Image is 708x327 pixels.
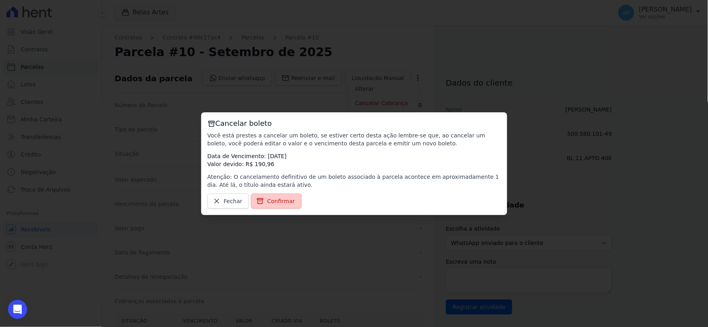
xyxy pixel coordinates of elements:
[208,119,501,128] h3: Cancelar boleto
[224,197,243,205] span: Fechar
[8,300,27,319] div: Open Intercom Messenger
[251,194,302,209] a: Confirmar
[208,194,249,209] a: Fechar
[208,173,501,189] p: Atenção: O cancelamento definitivo de um boleto associado à parcela acontece em aproximadamente 1...
[267,197,295,205] span: Confirmar
[208,131,501,147] p: Você está prestes a cancelar um boleto, se estiver certo desta ação lembre-se que, ao cancelar um...
[208,152,501,168] p: Data de Vencimento: [DATE] Valor devido: R$ 190,96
